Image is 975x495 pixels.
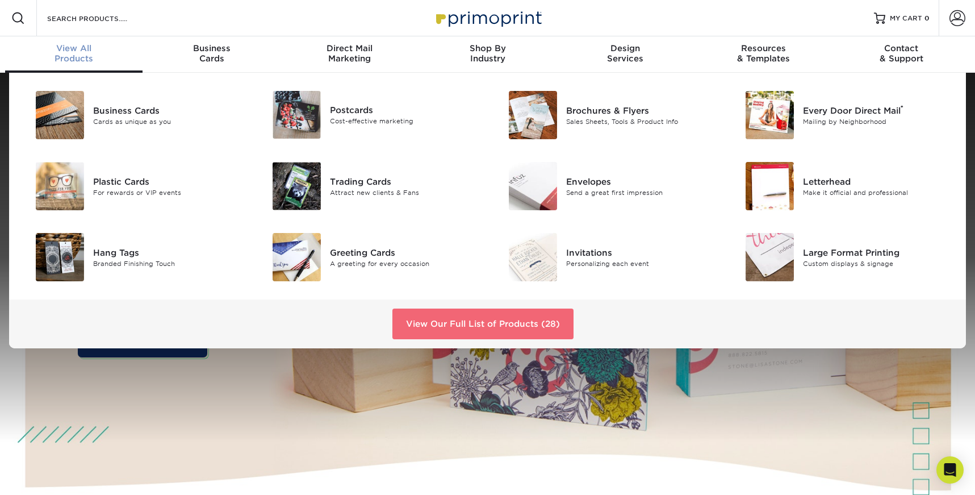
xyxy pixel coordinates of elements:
div: Large Format Printing [803,246,952,259]
div: Personalizing each event [566,259,715,268]
span: Design [556,43,694,53]
span: 0 [924,14,930,22]
div: Marketing [281,43,419,64]
a: Contact& Support [832,36,970,73]
img: Large Format Printing [746,233,794,281]
div: Letterhead [803,175,952,188]
div: Open Intercom Messenger [936,456,964,484]
sup: ® [901,104,903,112]
div: Custom displays & signage [803,259,952,268]
div: Cards as unique as you [93,117,242,126]
a: BusinessCards [143,36,281,73]
a: View AllProducts [5,36,143,73]
a: Trading Cards Trading Cards Attract new clients & Fans [260,157,479,215]
span: Contact [832,43,970,53]
a: Direct MailMarketing [281,36,419,73]
div: Business Cards [93,104,242,117]
img: Trading Cards [273,162,321,210]
div: Brochures & Flyers [566,104,715,117]
a: Large Format Printing Large Format Printing Custom displays & signage [733,228,952,286]
span: Direct Mail [281,43,419,53]
span: View All [5,43,143,53]
span: MY CART [890,14,922,23]
img: Letterhead [746,162,794,210]
a: Business Cards Business Cards Cards as unique as you [23,86,242,144]
a: Hang Tags Hang Tags Branded Finishing Touch [23,228,242,286]
div: & Support [832,43,970,64]
div: Services [556,43,694,64]
div: A greeting for every occasion [330,259,479,268]
a: Invitations Invitations Personalizing each event [496,228,716,286]
img: Greeting Cards [273,233,321,281]
div: Every Door Direct Mail [803,104,952,117]
img: Plastic Cards [36,162,84,210]
div: Branded Finishing Touch [93,259,242,268]
iframe: Google Customer Reviews [3,460,97,491]
a: Letterhead Letterhead Make it official and professional [733,157,952,215]
a: View Our Full List of Products (28) [392,309,574,339]
a: Every Door Direct Mail Every Door Direct Mail® Mailing by Neighborhood [733,86,952,144]
div: Hang Tags [93,246,242,259]
div: Plastic Cards [93,175,242,188]
a: Envelopes Envelopes Send a great first impression [496,157,716,215]
span: Business [143,43,281,53]
div: Attract new clients & Fans [330,188,479,197]
img: Every Door Direct Mail [746,91,794,139]
img: Invitations [509,233,557,281]
div: Mailing by Neighborhood [803,117,952,126]
a: DesignServices [556,36,694,73]
a: Plastic Cards Plastic Cards For rewards or VIP events [23,157,242,215]
span: Resources [694,43,832,53]
div: Greeting Cards [330,246,479,259]
img: Envelopes [509,162,557,210]
input: SEARCH PRODUCTS..... [46,11,157,25]
span: Shop By [419,43,556,53]
img: Business Cards [36,91,84,139]
div: Products [5,43,143,64]
div: & Templates [694,43,832,64]
a: Resources& Templates [694,36,832,73]
div: For rewards or VIP events [93,188,242,197]
a: Postcards Postcards Cost-effective marketing [260,86,479,143]
img: Hang Tags [36,233,84,281]
div: Make it official and professional [803,188,952,197]
div: Envelopes [566,175,715,188]
a: Shop ByIndustry [419,36,556,73]
div: Sales Sheets, Tools & Product Info [566,117,715,126]
div: Cards [143,43,281,64]
div: Industry [419,43,556,64]
img: Brochures & Flyers [509,91,557,139]
img: Primoprint [431,6,545,30]
a: Greeting Cards Greeting Cards A greeting for every occasion [260,228,479,286]
div: Send a great first impression [566,188,715,197]
div: Trading Cards [330,175,479,188]
a: Brochures & Flyers Brochures & Flyers Sales Sheets, Tools & Product Info [496,86,716,144]
img: Postcards [273,91,321,139]
div: Invitations [566,246,715,259]
div: Cost-effective marketing [330,117,479,126]
div: Postcards [330,104,479,117]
